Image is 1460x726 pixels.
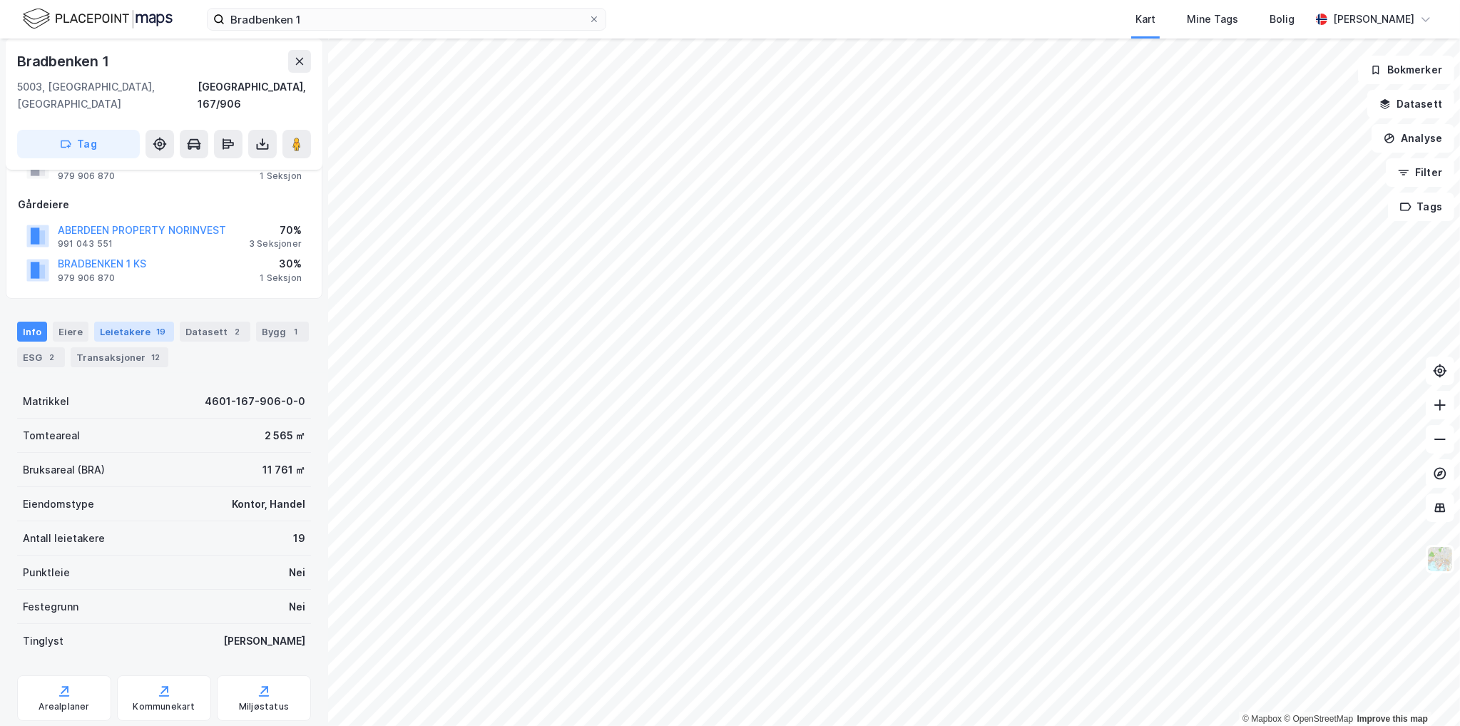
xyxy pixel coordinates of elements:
div: Bolig [1270,11,1295,28]
button: Bokmerker [1358,56,1454,84]
button: Tag [17,130,140,158]
div: 4601-167-906-0-0 [205,393,305,410]
div: 3 Seksjoner [249,238,302,250]
div: 19 [153,324,168,339]
div: Bradbenken 1 [17,50,112,73]
div: 2 [45,350,59,364]
button: Tags [1388,193,1454,221]
div: Festegrunn [23,598,78,615]
div: Mine Tags [1187,11,1238,28]
div: Kart [1135,11,1155,28]
div: Punktleie [23,564,70,581]
button: Analyse [1372,124,1454,153]
div: 1 Seksjon [260,170,302,182]
input: Søk på adresse, matrikkel, gårdeiere, leietakere eller personer [225,9,588,30]
div: Leietakere [94,322,174,342]
div: [GEOGRAPHIC_DATA], 167/906 [198,78,311,113]
div: [PERSON_NAME] [1333,11,1414,28]
div: ESG [17,347,65,367]
a: Improve this map [1357,714,1428,724]
div: 30% [260,255,302,272]
div: Bygg [256,322,309,342]
div: Gårdeiere [18,196,310,213]
div: Arealplaner [39,701,89,712]
div: 1 Seksjon [260,272,302,284]
div: 1 [289,324,303,339]
button: Filter [1386,158,1454,187]
div: 12 [148,350,163,364]
a: Mapbox [1242,714,1282,724]
div: Nei [289,564,305,581]
div: Eiendomstype [23,496,94,513]
div: Bruksareal (BRA) [23,461,105,479]
div: 2 [230,324,245,339]
div: Nei [289,598,305,615]
div: 11 761 ㎡ [262,461,305,479]
img: logo.f888ab2527a4732fd821a326f86c7f29.svg [23,6,173,31]
div: Transaksjoner [71,347,168,367]
div: 5003, [GEOGRAPHIC_DATA], [GEOGRAPHIC_DATA] [17,78,198,113]
div: Kontor, Handel [232,496,305,513]
div: [PERSON_NAME] [223,633,305,650]
div: Datasett [180,322,250,342]
iframe: Chat Widget [1389,658,1460,726]
img: Z [1426,546,1454,573]
div: Info [17,322,47,342]
div: Kommunekart [133,701,195,712]
div: Tomteareal [23,427,80,444]
div: Tinglyst [23,633,63,650]
div: 979 906 870 [58,272,115,284]
div: 19 [293,530,305,547]
div: Matrikkel [23,393,69,410]
div: Antall leietakere [23,530,105,547]
a: OpenStreetMap [1284,714,1353,724]
button: Datasett [1367,90,1454,118]
div: 70% [249,222,302,239]
div: 979 906 870 [58,170,115,182]
div: 2 565 ㎡ [265,427,305,444]
div: Eiere [53,322,88,342]
div: 991 043 551 [58,238,113,250]
div: Miljøstatus [239,701,289,712]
